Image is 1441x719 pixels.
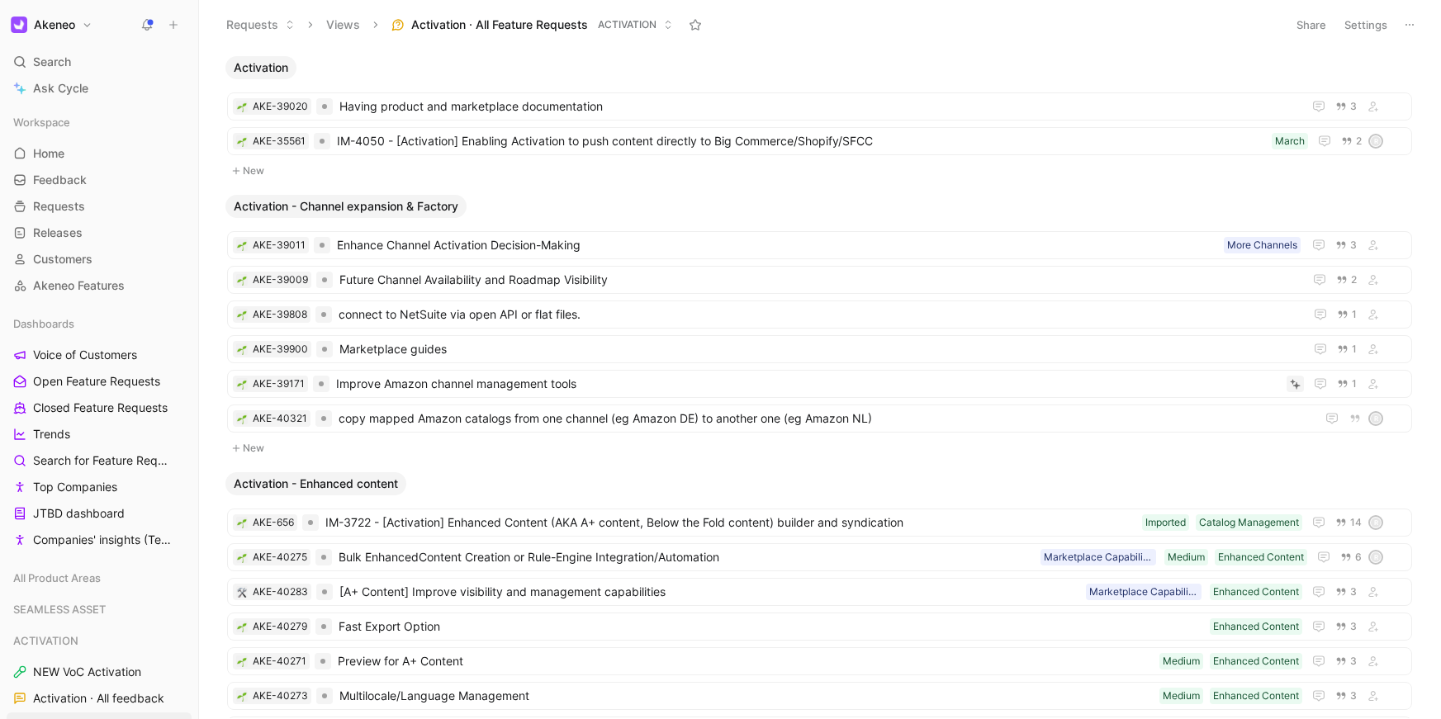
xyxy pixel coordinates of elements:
span: Releases [33,225,83,241]
a: NEW VoC Activation [7,660,192,684]
span: 3 [1350,587,1357,597]
div: More Channels [1227,237,1297,253]
button: 3 [1332,652,1360,670]
span: Customers [33,251,92,267]
span: Trends [33,426,70,442]
button: 2 [1338,132,1365,150]
img: 🌱 [237,241,247,251]
img: 🌱 [237,102,247,112]
img: 🌱 [237,276,247,286]
span: Workspace [13,114,70,130]
button: Share [1289,13,1334,36]
div: AKE-40275 [253,549,307,565]
div: 🌱 [236,690,248,702]
span: connect to NetSuite via open API or flat files. [339,305,1297,324]
div: Enhanced Content [1213,584,1299,600]
span: 3 [1350,102,1357,111]
button: New [225,438,1414,458]
div: Enhanced Content [1213,688,1299,704]
span: Voice of Customers [33,347,137,363]
div: Catalog Management [1199,514,1299,531]
div: AKE-40283 [253,584,308,600]
span: Activation [234,59,288,76]
div: All Product Areas [7,565,192,590]
button: 🌱 [236,517,248,528]
div: AKE-39808 [253,306,307,323]
img: 🌱 [237,657,247,667]
button: Views [319,12,367,37]
span: Search [33,52,71,72]
button: AkeneoAkeneo [7,13,97,36]
div: R [1370,413,1382,424]
div: AKE-40321 [253,410,307,427]
span: SEAMLESS ASSET [13,601,106,617]
div: AKE-40279 [253,618,307,635]
div: Enhanced Content [1213,618,1299,635]
a: Top Companies [7,475,192,499]
div: Medium [1168,549,1205,565]
div: ActivationNew [219,56,1420,182]
div: AKE-39009 [253,272,308,288]
button: 3 [1332,97,1360,116]
a: 🌱AKE-40321copy mapped Amazon catalogs from one channel (eg Amazon DE) to another one (eg Amazon NL)R [227,404,1412,433]
a: 🌱AKE-39009Future Channel Availability and Roadmap Visibility2 [227,266,1412,294]
div: R [1370,551,1382,563]
span: Dashboards [13,315,74,332]
a: Releases [7,220,192,245]
a: Companies' insights (Test [PERSON_NAME]) [7,527,192,552]
div: 🌱 [236,655,248,667]
span: Enhance Channel Activation Decision-Making [337,235,1217,255]
a: 🌱AKE-39171Improve Amazon channel management tools1 [227,370,1412,398]
a: 🌱AKE-40271Preview for A+ ContentEnhanced ContentMedium3 [227,647,1412,675]
button: 🌱 [236,551,248,563]
span: Search for Feature Requests [33,452,170,469]
button: 🌱 [236,343,248,355]
a: Requests [7,194,192,219]
button: 3 [1332,236,1360,254]
button: New [225,161,1414,181]
a: Activation · All feedback [7,686,192,711]
a: 🛠️AKE-40283[A+ Content] Improve visibility and management capabilitiesEnhanced ContentMarketplace... [227,578,1412,606]
span: 1 [1352,379,1357,389]
button: Settings [1337,13,1395,36]
img: 🌱 [237,310,247,320]
img: 🌱 [237,692,247,702]
a: Open Feature Requests [7,369,192,394]
div: Imported [1145,514,1186,531]
a: Voice of Customers [7,343,192,367]
span: 1 [1352,344,1357,354]
button: 🌱 [236,378,248,390]
button: 🌱 [236,274,248,286]
div: Workspace [7,110,192,135]
a: 🌱AKE-39808connect to NetSuite via open API or flat files.1 [227,300,1412,329]
span: Open Feature Requests [33,373,160,390]
img: 🌱 [237,137,247,147]
button: 🌱 [236,101,248,112]
span: Activation · All feedback [33,690,164,707]
a: Feedback [7,168,192,192]
span: Ask Cycle [33,78,88,98]
span: Multilocale/Language Management [339,686,1153,706]
div: AKE-40273 [253,688,308,704]
span: Improve Amazon channel management tools [336,374,1280,394]
button: Activation - Channel expansion & Factory [225,195,467,218]
div: Search [7,50,192,74]
a: Ask Cycle [7,76,192,101]
div: SEAMLESS ASSET [7,597,192,627]
div: AKE-35561 [253,133,306,149]
div: Activation - Channel expansion & FactoryNew [219,195,1420,459]
button: Activation [225,56,296,79]
button: 🌱 [236,135,248,147]
a: Home [7,141,192,166]
button: Requests [219,12,302,37]
div: 🌱 [236,239,248,251]
div: 🌱 [236,621,248,632]
img: 🌱 [237,553,247,563]
span: ACTIVATION [598,17,657,33]
a: 🌱AKE-39020Having product and marketplace documentation3 [227,92,1412,121]
a: 🌱AKE-40275Bulk EnhancedContent Creation or Rule-Engine Integration/AutomationEnhanced ContentMedi... [227,543,1412,571]
button: 1 [1334,340,1360,358]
